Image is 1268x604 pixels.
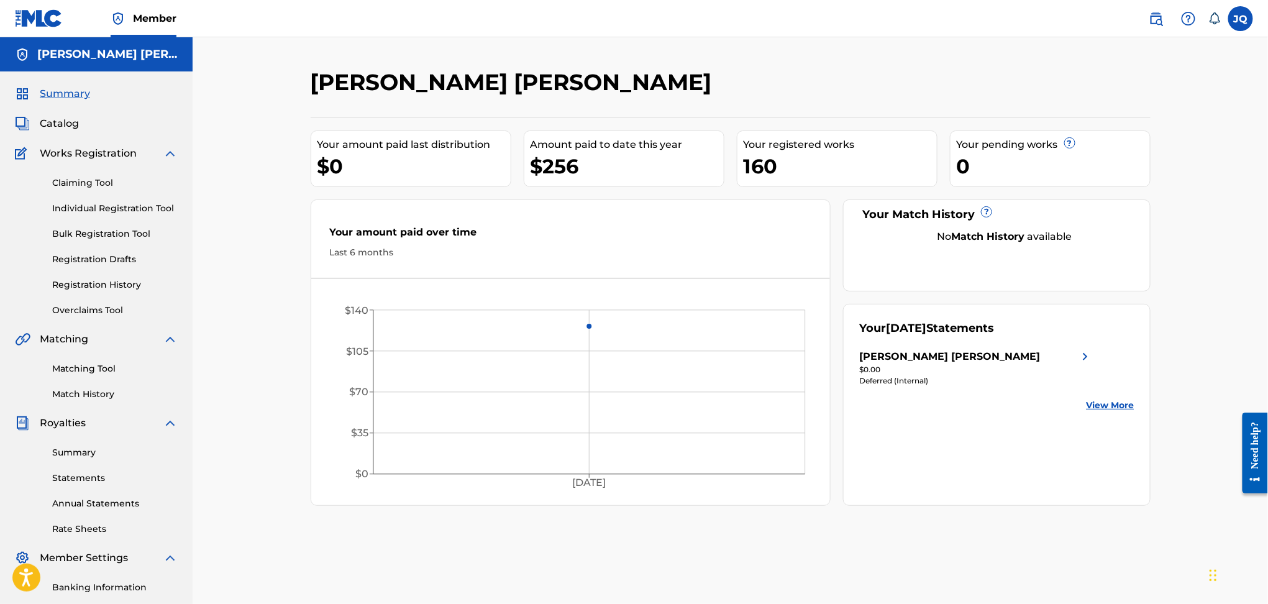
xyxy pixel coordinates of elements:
img: Summary [15,86,30,101]
img: Member Settings [15,551,30,565]
a: CatalogCatalog [15,116,79,131]
div: Notifications [1208,12,1221,25]
div: Your amount paid over time [330,225,812,246]
a: Overclaims Tool [52,304,178,317]
a: Bulk Registration Tool [52,227,178,240]
tspan: $35 [351,428,368,439]
tspan: $0 [355,469,368,480]
div: Your Statements [859,320,994,337]
a: Summary [52,446,178,459]
div: 160 [744,152,937,180]
tspan: $105 [346,345,368,357]
div: [PERSON_NAME] [PERSON_NAME] [859,349,1040,364]
a: Match History [52,388,178,401]
img: help [1181,11,1196,26]
div: $0.00 [859,364,1093,375]
div: $0 [317,152,511,180]
div: Deferred (Internal) [859,375,1093,387]
span: ? [1065,138,1075,148]
img: Works Registration [15,146,31,161]
div: Your amount paid last distribution [317,137,511,152]
h5: Jose Manuel Quintana Camara [37,47,178,62]
span: Works Registration [40,146,137,161]
div: Widget de chat [1206,544,1268,604]
a: Public Search [1144,6,1169,31]
span: ? [982,207,992,217]
a: Registration History [52,278,178,291]
span: Member Settings [40,551,128,565]
div: 0 [957,152,1150,180]
h2: [PERSON_NAME] [PERSON_NAME] [311,68,718,96]
iframe: Resource Center [1233,403,1268,503]
tspan: [DATE] [572,477,606,488]
img: expand [163,146,178,161]
a: Rate Sheets [52,523,178,536]
span: Royalties [40,416,86,431]
div: No available [875,229,1134,244]
tspan: $70 [349,387,368,398]
iframe: Chat Widget [1206,544,1268,604]
a: Registration Drafts [52,253,178,266]
a: Banking Information [52,581,178,594]
img: expand [163,551,178,565]
div: Your Match History [859,206,1134,223]
img: Top Rightsholder [111,11,125,26]
div: Arrastrar [1210,557,1217,594]
img: expand [163,332,178,347]
a: Individual Registration Tool [52,202,178,215]
a: SummarySummary [15,86,90,101]
a: Annual Statements [52,497,178,510]
img: Accounts [15,47,30,62]
span: Matching [40,332,88,347]
strong: Match History [951,231,1024,242]
div: Amount paid to date this year [531,137,724,152]
div: User Menu [1228,6,1253,31]
span: Summary [40,86,90,101]
a: View More [1087,399,1134,412]
img: Catalog [15,116,30,131]
span: Member [133,11,176,25]
img: search [1149,11,1164,26]
img: Matching [15,332,30,347]
span: Catalog [40,116,79,131]
div: Help [1176,6,1201,31]
a: Matching Tool [52,362,178,375]
img: Royalties [15,416,30,431]
div: Your registered works [744,137,937,152]
a: Statements [52,472,178,485]
img: right chevron icon [1078,349,1093,364]
div: $256 [531,152,724,180]
a: Claiming Tool [52,176,178,190]
img: expand [163,416,178,431]
a: [PERSON_NAME] [PERSON_NAME]right chevron icon$0.00Deferred (Internal) [859,349,1093,387]
div: Last 6 months [330,246,812,259]
span: [DATE] [886,321,926,335]
img: MLC Logo [15,9,63,27]
tspan: $140 [345,304,368,316]
div: Your pending works [957,137,1150,152]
